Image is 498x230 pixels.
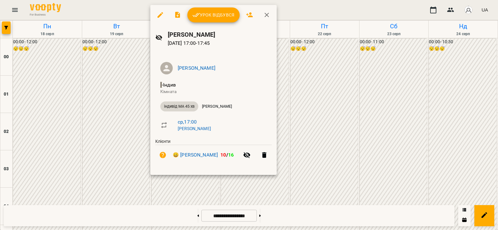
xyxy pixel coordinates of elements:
[220,152,226,158] span: 10
[198,101,236,111] div: [PERSON_NAME]
[178,65,215,71] a: [PERSON_NAME]
[228,152,234,158] span: 16
[160,89,267,95] p: Кімната
[220,152,234,158] b: /
[155,138,272,167] ul: Клієнти
[168,30,272,40] h6: [PERSON_NAME]
[155,148,170,162] button: Візит ще не сплачено. Додати оплату?
[160,104,198,109] span: індивід МА 45 хв
[187,7,240,22] button: Урок відбувся
[178,119,197,125] a: ср , 17:00
[192,11,235,19] span: Урок відбувся
[178,126,211,131] a: [PERSON_NAME]
[160,82,177,88] span: - Індив
[168,40,272,47] p: [DATE] 17:00 - 17:45
[198,104,236,109] span: [PERSON_NAME]
[173,151,218,159] a: 😀 [PERSON_NAME]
